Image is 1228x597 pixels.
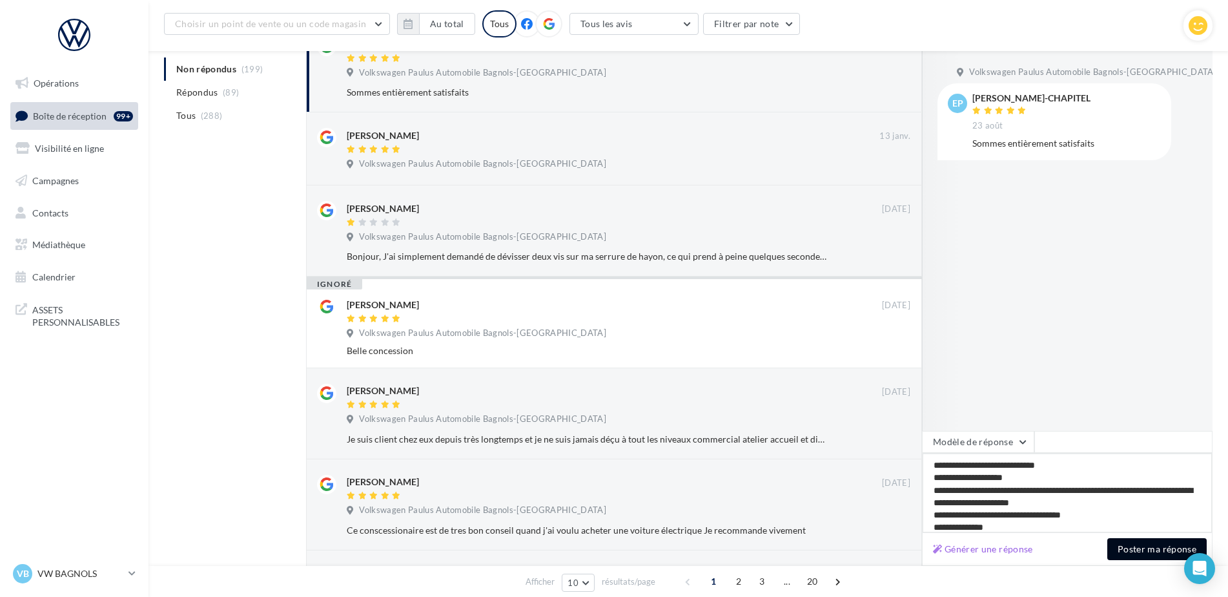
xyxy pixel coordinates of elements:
[176,109,196,122] span: Tous
[359,414,606,425] span: Volkswagen Paulus Automobile Bagnols-[GEOGRAPHIC_DATA]
[928,541,1038,557] button: Générer une réponse
[569,13,699,35] button: Tous les avis
[8,135,141,162] a: Visibilité en ligne
[347,524,826,537] div: Ce conscessionaire est de tres bon conseil quand j'ai voulu acheter une voiture électrique Je rec...
[34,78,79,89] span: Opérations
[482,10,517,37] div: Tous
[397,13,475,35] button: Au total
[419,13,475,35] button: Au total
[8,102,141,130] a: Boîte de réception99+
[347,384,419,397] div: [PERSON_NAME]
[879,131,910,142] span: 13 janv.
[32,207,68,218] span: Contacts
[580,18,633,29] span: Tous les avis
[882,386,910,398] span: [DATE]
[347,433,826,446] div: Je suis client chez eux depuis très longtemps et je ne suis jamais déçu à tout les niveaux commer...
[175,18,366,29] span: Choisir un point de vente ou un code magasin
[602,576,655,588] span: résultats/page
[223,87,239,98] span: (89)
[359,328,606,339] span: Volkswagen Paulus Automobile Bagnols-[GEOGRAPHIC_DATA]
[32,301,133,329] span: ASSETS PERSONNALISABLES
[347,344,910,357] div: Belle concession
[526,576,555,588] span: Afficher
[972,120,1003,132] span: 23 août
[8,70,141,97] a: Opérations
[802,571,823,592] span: 20
[752,571,772,592] span: 3
[164,13,390,35] button: Choisir un point de vente ou un code magasin
[347,202,419,215] div: [PERSON_NAME]
[922,431,1034,453] button: Modèle de réponse
[882,204,910,215] span: [DATE]
[114,111,133,121] div: 99+
[359,231,606,243] span: Volkswagen Paulus Automobile Bagnols-[GEOGRAPHIC_DATA]
[703,13,801,35] button: Filtrer par note
[1107,538,1207,560] button: Poster ma réponse
[17,567,29,580] span: VB
[8,200,141,227] a: Contacts
[307,279,362,289] div: ignoré
[347,250,826,263] div: Bonjour, J'ai simplement demandé de dévisser deux vis sur ma serrure de hayon, ce qui prend à pei...
[562,574,595,592] button: 10
[8,231,141,258] a: Médiathèque
[32,175,79,186] span: Campagnes
[728,571,749,592] span: 2
[32,271,76,282] span: Calendrier
[359,67,606,79] span: Volkswagen Paulus Automobile Bagnols-[GEOGRAPHIC_DATA]
[35,143,104,154] span: Visibilité en ligne
[37,567,123,580] p: VW BAGNOLS
[347,86,826,99] div: Sommes entièrement satisfaits
[882,300,910,311] span: [DATE]
[952,97,963,110] span: EP
[568,578,578,588] span: 10
[176,86,218,99] span: Répondus
[972,94,1090,103] div: [PERSON_NAME]-CHAPITEL
[8,167,141,194] a: Campagnes
[1184,553,1215,584] div: Open Intercom Messenger
[201,110,223,121] span: (288)
[359,505,606,516] span: Volkswagen Paulus Automobile Bagnols-[GEOGRAPHIC_DATA]
[972,137,1161,150] div: Sommes entièrement satisfaits
[882,477,910,489] span: [DATE]
[32,239,85,250] span: Médiathèque
[347,476,419,488] div: [PERSON_NAME]
[33,110,107,121] span: Boîte de réception
[8,296,141,334] a: ASSETS PERSONNALISABLES
[347,298,419,311] div: [PERSON_NAME]
[777,571,797,592] span: ...
[10,561,138,586] a: VB VW BAGNOLS
[359,158,606,170] span: Volkswagen Paulus Automobile Bagnols-[GEOGRAPHIC_DATA]
[969,67,1216,78] span: Volkswagen Paulus Automobile Bagnols-[GEOGRAPHIC_DATA]
[8,264,141,291] a: Calendrier
[347,129,419,142] div: [PERSON_NAME]
[703,571,724,592] span: 1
